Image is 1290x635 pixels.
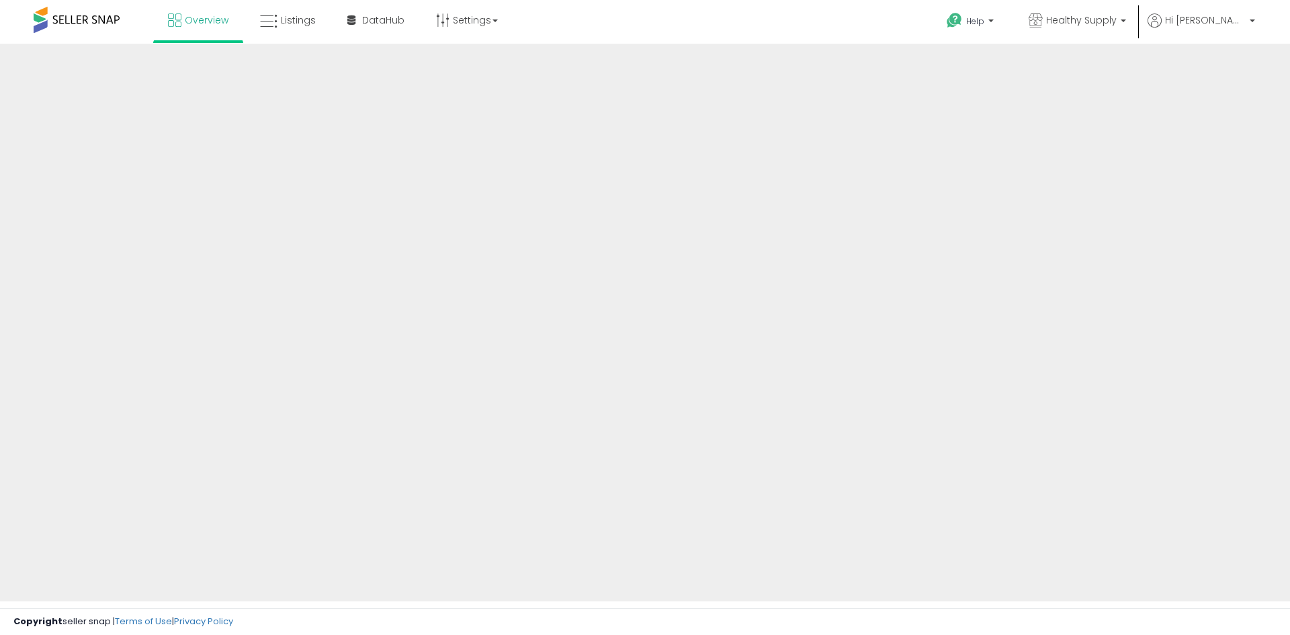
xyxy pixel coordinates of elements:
[281,13,316,27] span: Listings
[1148,13,1255,44] a: Hi [PERSON_NAME]
[936,2,1007,44] a: Help
[966,15,984,27] span: Help
[362,13,404,27] span: DataHub
[1046,13,1117,27] span: Healthy Supply
[1165,13,1246,27] span: Hi [PERSON_NAME]
[946,12,963,29] i: Get Help
[185,13,228,27] span: Overview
